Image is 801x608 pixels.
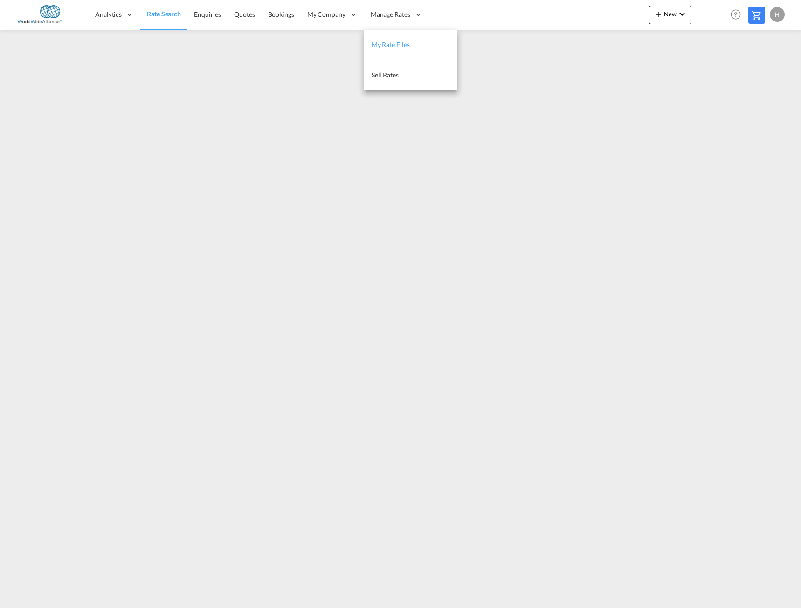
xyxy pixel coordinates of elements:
[372,71,399,79] span: Sell Rates
[364,30,457,60] a: My Rate Files
[307,10,345,19] span: My Company
[147,10,181,18] span: Rate Search
[649,6,691,24] button: icon-plus 400-fgNewicon-chevron-down
[234,10,255,18] span: Quotes
[372,41,410,48] span: My Rate Files
[677,8,688,20] md-icon: icon-chevron-down
[194,10,221,18] span: Enquiries
[728,7,744,22] span: Help
[770,7,785,22] div: H
[653,10,688,18] span: New
[371,10,410,19] span: Manage Rates
[14,4,77,25] img: ccb731808cb111f0a964a961340171cb.png
[268,10,294,18] span: Bookings
[728,7,748,23] div: Help
[364,60,457,90] a: Sell Rates
[95,10,122,19] span: Analytics
[653,8,664,20] md-icon: icon-plus 400-fg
